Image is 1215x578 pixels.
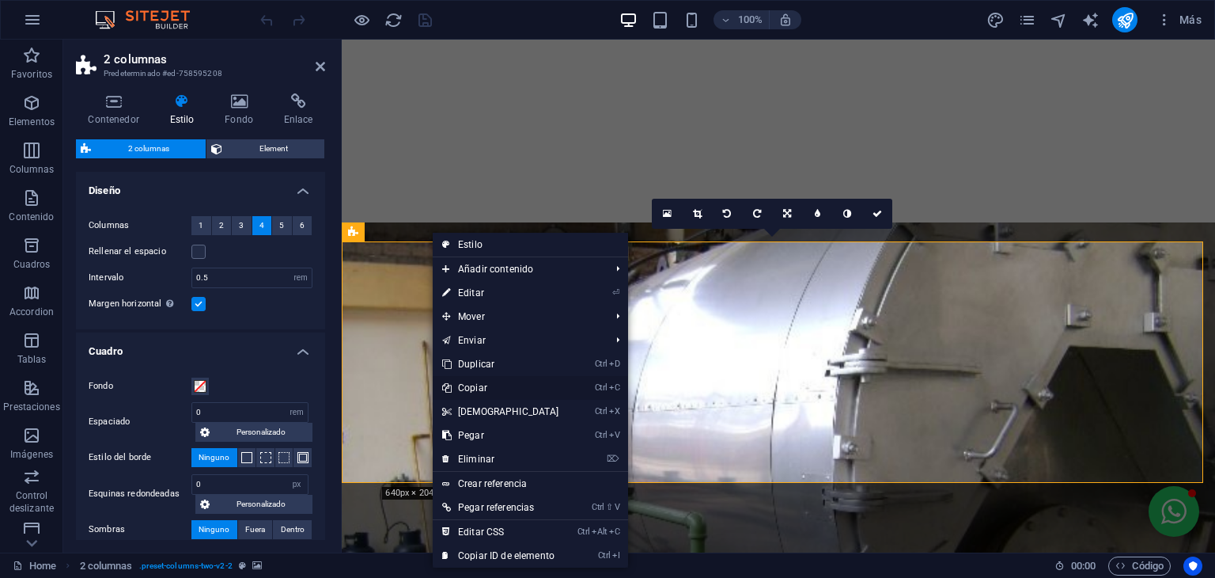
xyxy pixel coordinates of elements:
i: Navegador [1050,11,1068,29]
button: Más [1150,7,1208,32]
button: reload [384,10,403,29]
span: Ninguno [199,448,229,467]
button: Dentro [273,520,312,539]
span: 3 [239,216,244,235]
span: 5 [279,216,284,235]
i: X [609,406,620,416]
i: AI Writer [1081,11,1100,29]
i: I [612,550,620,561]
span: 4 [259,216,264,235]
a: Estilo [433,233,628,257]
i: ⇧ [606,502,613,512]
i: ⌦ [607,454,619,464]
i: Al redimensionar, ajustar el nivel de zoom automáticamente para ajustarse al dispositivo elegido. [778,13,793,27]
button: publish [1112,7,1137,32]
span: Ninguno [199,520,229,539]
i: C [609,382,620,393]
span: Fuera [245,520,265,539]
button: Personalizado [195,495,312,514]
button: Open chat window [807,447,857,497]
span: 00 00 [1071,557,1096,576]
span: 2 [219,216,224,235]
span: Dentro [281,520,305,539]
p: Imágenes [10,448,53,461]
a: ⏎Editar [433,281,569,305]
a: CtrlX[DEMOGRAPHIC_DATA] [433,400,569,424]
span: 6 [300,216,305,235]
label: Fondo [89,377,191,396]
button: Element [206,139,324,158]
button: pages [1017,10,1036,29]
label: Columnas [89,216,191,235]
i: Volver a cargar página [384,11,403,29]
i: Este elemento es un preajuste personalizable [239,561,246,570]
span: Mover [433,305,604,329]
i: C [609,527,620,537]
span: : [1082,560,1084,572]
p: Favoritos [11,68,52,81]
h6: 100% [737,10,763,29]
button: 1 [191,216,211,235]
label: Sombras [89,520,191,539]
i: Ctrl [595,359,607,369]
button: 2 [212,216,232,235]
p: Accordion [9,306,54,318]
a: Confirmar ( Ctrl ⏎ ) [862,199,892,229]
a: Crear referencia [433,472,628,496]
a: Cambiar orientación [772,199,802,229]
label: Intervalo [89,273,191,282]
p: Tablas [17,353,47,366]
button: 2 columnas [76,139,206,158]
h4: Enlace [271,93,325,127]
i: Ctrl [598,550,611,561]
h4: Cuadro [76,333,325,361]
a: CtrlAltCEditar CSS [433,520,569,544]
a: ⌦Eliminar [433,447,569,471]
i: Ctrl [577,527,590,537]
a: CtrlVPegar [433,424,569,447]
h4: Contenedor [76,93,157,127]
a: Haz clic para cancelar la selección y doble clic para abrir páginas [13,557,56,576]
p: Prestaciones [3,401,59,413]
h2: 2 columnas [104,52,325,67]
button: navigator [1049,10,1068,29]
label: Esquinas redondeadas [89,485,191,504]
button: 6 [293,216,312,235]
a: Desenfoque [802,199,832,229]
span: Más [1156,12,1202,28]
p: Cuadros [13,258,51,271]
span: 2 columnas [96,139,201,158]
button: Código [1108,557,1171,576]
label: Estilo del borde [89,448,191,467]
p: Elementos [9,116,55,128]
h6: Tiempo de la sesión [1054,557,1096,576]
a: CtrlDDuplicar [433,352,569,376]
a: CtrlICopiar ID de elemento [433,544,569,568]
h4: Estilo [157,93,213,127]
a: Escala de grises [832,199,862,229]
i: D [609,359,620,369]
a: Ctrl⇧VPegar referencias [433,496,569,519]
a: Modo de recorte [682,199,712,229]
i: Este elemento contiene un fondo [252,561,262,570]
i: Ctrl [595,382,607,393]
p: Columnas [9,163,55,176]
h3: Predeterminado #ed-758595208 [104,67,293,81]
button: Ninguno [191,448,237,467]
button: Usercentrics [1183,557,1202,576]
h4: Diseño [76,172,325,200]
a: CtrlCCopiar [433,376,569,400]
i: Diseño (Ctrl+Alt+Y) [986,11,1005,29]
button: design [986,10,1005,29]
i: Ctrl [595,406,607,416]
span: Haz clic para seleccionar y doble clic para editar [80,557,133,576]
button: 5 [272,216,292,235]
nav: breadcrumb [80,557,262,576]
a: Girar 90° a la derecha [742,199,772,229]
button: Ninguno [191,520,237,539]
button: text_generator [1081,10,1100,29]
button: 3 [232,216,252,235]
span: Element [227,139,320,158]
a: Girar 90° a la izquierda [712,199,742,229]
i: V [615,502,619,512]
